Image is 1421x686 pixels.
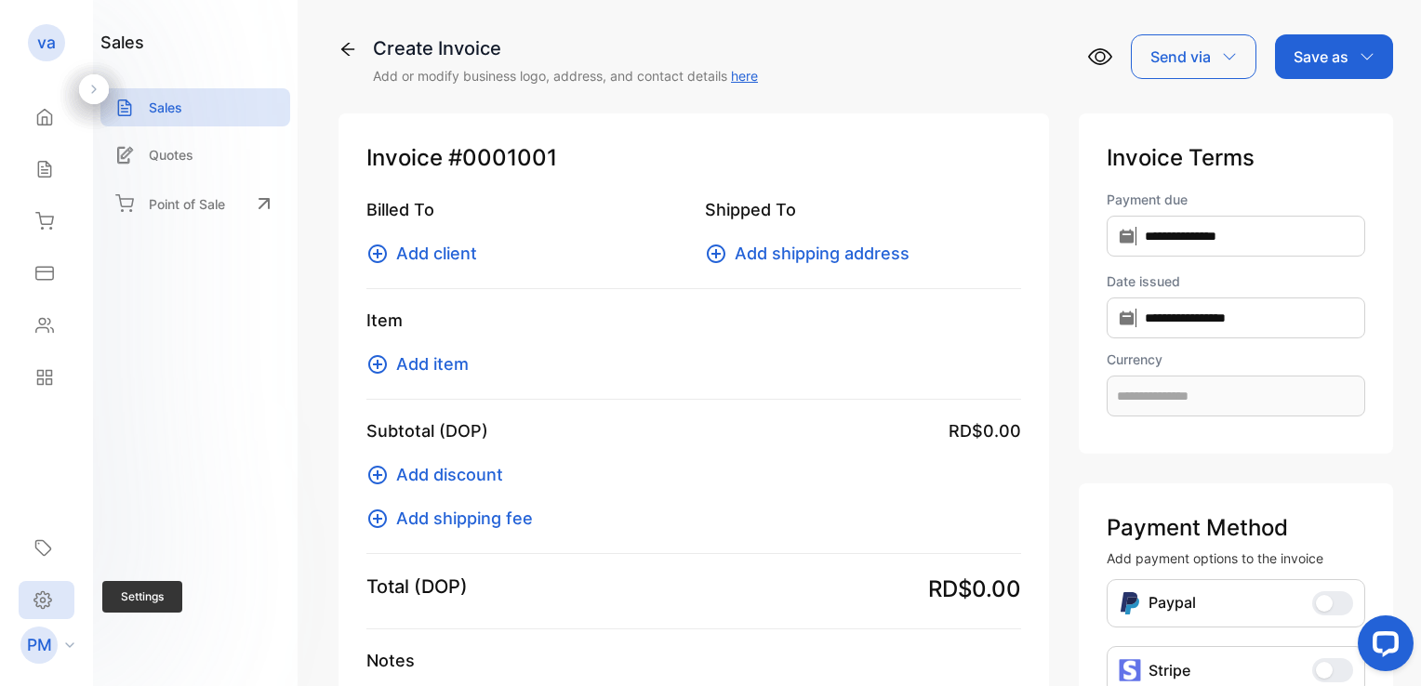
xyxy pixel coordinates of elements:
button: Add item [366,351,480,376]
p: Total (DOP) [366,573,468,600]
span: Add shipping fee [396,506,533,531]
p: Paypal [1149,591,1196,615]
button: Save as [1275,34,1393,79]
button: Add shipping address [705,241,921,266]
button: Add client [366,241,488,266]
p: Send via [1150,46,1211,68]
p: Add or modify business logo, address, and contact details [373,66,758,86]
img: Icon [1119,591,1141,615]
span: Add client [396,241,477,266]
div: Create Invoice [373,34,758,62]
span: RD$0.00 [949,418,1021,443]
span: Add item [396,351,469,376]
button: Add shipping fee [366,506,544,531]
iframe: LiveChat chat widget [1343,608,1421,686]
a: Quotes [100,136,290,174]
p: Add payment options to the invoice [1107,548,1365,568]
p: Payment Method [1107,511,1365,545]
span: Add discount [396,462,503,487]
p: Subtotal (DOP) [366,418,488,443]
h1: sales [100,30,144,55]
span: RD$0.00 [928,573,1021,606]
p: Shipped To [705,197,1021,222]
span: #0001001 [448,141,557,175]
button: Send via [1131,34,1256,79]
p: Stripe [1149,659,1190,681]
p: Point of Sale [149,194,225,214]
p: va [37,31,56,55]
label: Payment due [1107,190,1365,209]
p: Item [366,308,1021,333]
p: Save as [1294,46,1348,68]
p: Sales [149,98,182,117]
a: here [731,68,758,84]
label: Currency [1107,350,1365,369]
p: PM [27,633,52,657]
label: Date issued [1107,271,1365,291]
span: Add shipping address [735,241,910,266]
a: Sales [100,88,290,126]
p: Invoice Terms [1107,141,1365,175]
p: Invoice [366,141,1021,175]
button: Add discount [366,462,514,487]
span: Settings [102,581,182,613]
p: Billed To [366,197,683,222]
p: Notes [366,648,1021,673]
a: Point of Sale [100,183,290,224]
img: icon [1119,659,1141,681]
p: Quotes [149,145,193,165]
